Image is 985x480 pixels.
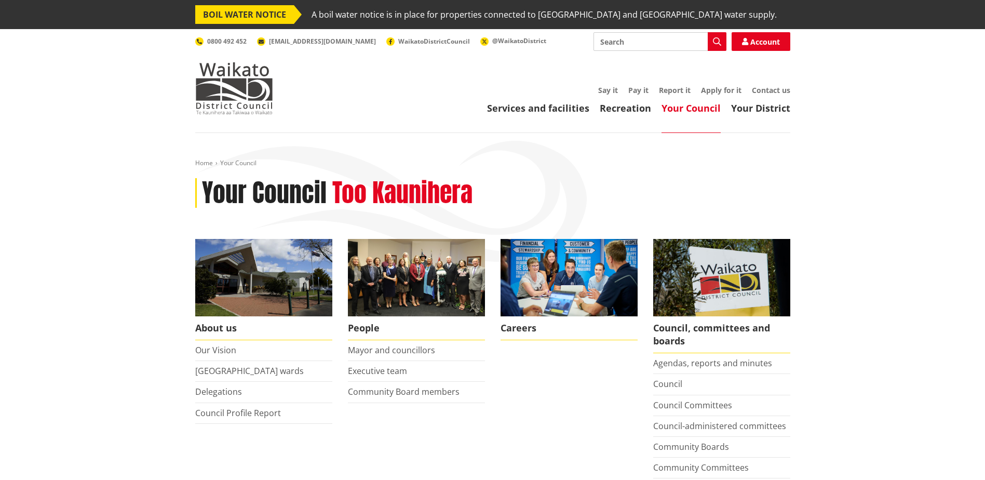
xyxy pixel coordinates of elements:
a: Your District [731,102,790,114]
a: Account [732,32,790,51]
a: Council-administered committees [653,420,786,432]
a: Your Council [662,102,721,114]
span: BOIL WATER NOTICE [195,5,294,24]
span: WaikatoDistrictCouncil [398,37,470,46]
a: Home [195,158,213,167]
a: Waikato-District-Council-sign Council, committees and boards [653,239,790,353]
span: About us [195,316,332,340]
a: 0800 492 452 [195,37,247,46]
a: Say it [598,85,618,95]
a: Agendas, reports and minutes [653,357,772,369]
a: Delegations [195,386,242,397]
a: WDC Building 0015 About us [195,239,332,340]
a: Our Vision [195,344,236,356]
a: Careers [501,239,638,340]
a: 2022 Council People [348,239,485,340]
a: [EMAIL_ADDRESS][DOMAIN_NAME] [257,37,376,46]
a: WaikatoDistrictCouncil [386,37,470,46]
span: 0800 492 452 [207,37,247,46]
nav: breadcrumb [195,159,790,168]
a: @WaikatoDistrict [480,36,546,45]
img: Office staff in meeting - Career page [501,239,638,316]
a: Council Profile Report [195,407,281,419]
a: Community Board members [348,386,460,397]
a: Report it [659,85,691,95]
input: Search input [593,32,726,51]
span: People [348,316,485,340]
a: Community Boards [653,441,729,452]
h1: Your Council [202,178,327,208]
span: [EMAIL_ADDRESS][DOMAIN_NAME] [269,37,376,46]
a: Pay it [628,85,649,95]
a: Council [653,378,682,390]
a: Services and facilities [487,102,589,114]
img: 2022 Council [348,239,485,316]
img: Waikato-District-Council-sign [653,239,790,316]
a: Apply for it [701,85,741,95]
span: Your Council [220,158,257,167]
span: @WaikatoDistrict [492,36,546,45]
span: Council, committees and boards [653,316,790,353]
a: Council Committees [653,399,732,411]
span: Careers [501,316,638,340]
a: Community Committees [653,462,749,473]
h2: Too Kaunihera [332,178,473,208]
a: Recreation [600,102,651,114]
span: A boil water notice is in place for properties connected to [GEOGRAPHIC_DATA] and [GEOGRAPHIC_DAT... [312,5,777,24]
img: Waikato District Council - Te Kaunihera aa Takiwaa o Waikato [195,62,273,114]
img: WDC Building 0015 [195,239,332,316]
a: Mayor and councillors [348,344,435,356]
a: [GEOGRAPHIC_DATA] wards [195,365,304,377]
a: Contact us [752,85,790,95]
a: Executive team [348,365,407,377]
